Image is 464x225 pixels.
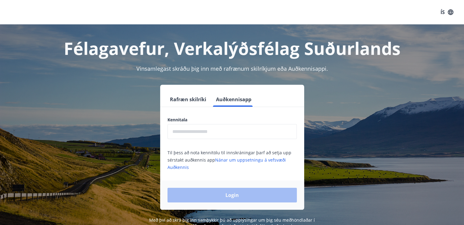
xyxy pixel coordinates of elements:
[167,92,209,107] button: Rafræn skilríki
[20,37,444,60] h1: Félagavefur, Verkalýðsfélag Suðurlands
[136,65,328,72] span: Vinsamlegast skráðu þig inn með rafrænum skilríkjum eða Auðkennisappi.
[214,92,254,107] button: Auðkennisapp
[167,117,297,123] label: Kennitala
[167,157,286,170] a: Nánar um uppsetningu á vefsvæði Auðkennis
[167,150,291,170] span: Til þess að nota kennitölu til innskráningar þarf að setja upp sérstakt auðkennis app
[437,7,457,18] button: ÍS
